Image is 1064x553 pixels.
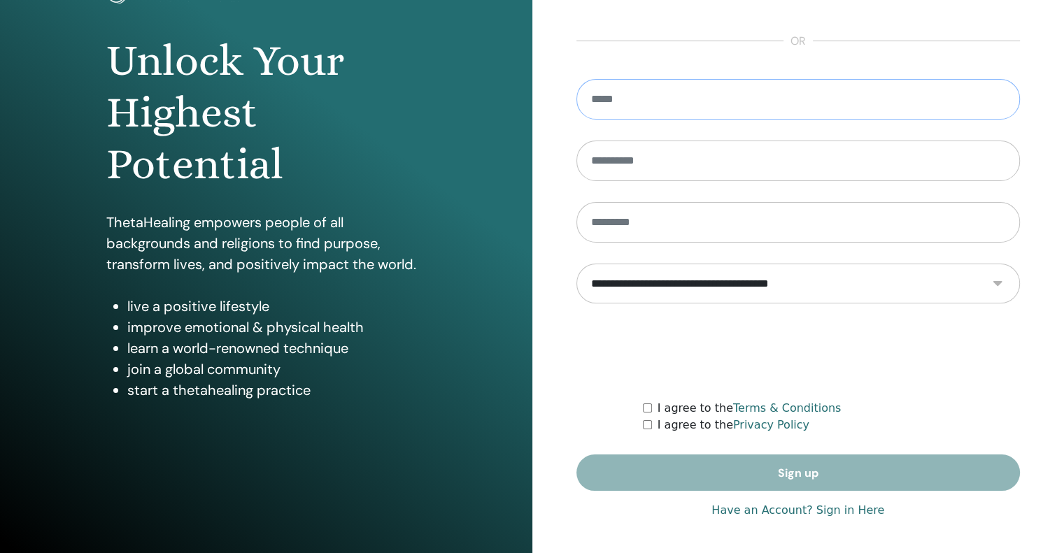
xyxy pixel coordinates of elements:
li: improve emotional & physical health [127,317,426,338]
li: live a positive lifestyle [127,296,426,317]
a: Have an Account? Sign in Here [711,502,884,519]
li: learn a world-renowned technique [127,338,426,359]
iframe: reCAPTCHA [692,324,905,379]
a: Privacy Policy [733,418,809,431]
label: I agree to the [658,400,842,417]
li: start a thetahealing practice [127,380,426,401]
label: I agree to the [658,417,809,433]
li: join a global community [127,359,426,380]
span: or [783,33,813,50]
h1: Unlock Your Highest Potential [106,35,426,191]
a: Terms & Conditions [733,401,841,415]
p: ThetaHealing empowers people of all backgrounds and religions to find purpose, transform lives, a... [106,212,426,275]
